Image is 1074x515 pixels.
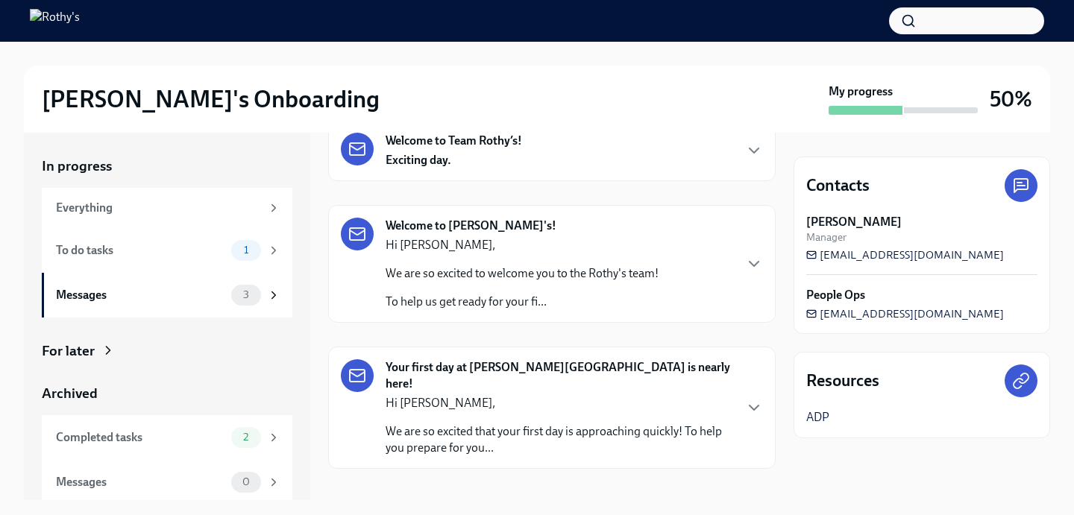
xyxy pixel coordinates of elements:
a: [EMAIL_ADDRESS][DOMAIN_NAME] [806,306,1004,321]
div: Messages [56,474,225,490]
strong: People Ops [806,287,865,303]
img: Rothy's [30,9,80,33]
h2: [PERSON_NAME]'s Onboarding [42,84,380,114]
p: Hi [PERSON_NAME], [386,237,659,253]
div: To do tasks [56,242,225,259]
a: In progress [42,157,292,176]
a: For later [42,341,292,361]
h4: Contacts [806,174,870,197]
a: Messages0 [42,460,292,505]
span: 2 [234,432,257,443]
div: Everything [56,200,261,216]
p: To help us get ready for your fi... [386,294,659,310]
span: 0 [233,476,259,487]
strong: [PERSON_NAME] [806,214,902,230]
p: Hi [PERSON_NAME], [386,395,733,411]
a: ADP [806,409,829,426]
h4: Resources [806,370,879,392]
strong: Welcome to [PERSON_NAME]'s! [386,218,556,234]
a: To do tasks1 [42,228,292,273]
strong: My progress [829,83,893,100]
a: Completed tasks2 [42,415,292,460]
p: We are so excited to welcome you to the Rothy's team! [386,265,659,282]
strong: Exciting day. [386,153,451,167]
a: [EMAIL_ADDRESS][DOMAIN_NAME] [806,247,1004,262]
a: Archived [42,384,292,403]
span: 3 [234,289,258,300]
div: For later [42,341,95,361]
a: Messages3 [42,273,292,317]
span: Manager [806,230,847,244]
p: We are so excited that your first day is approaching quickly! To help you prepare for you... [386,423,733,456]
a: Everything [42,188,292,228]
strong: Your first day at [PERSON_NAME][GEOGRAPHIC_DATA] is nearly here! [386,359,733,392]
div: Messages [56,287,225,303]
div: Completed tasks [56,429,225,446]
strong: Welcome to Team Rothy’s! [386,133,522,149]
h3: 50% [990,86,1032,113]
span: 1 [235,244,257,256]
